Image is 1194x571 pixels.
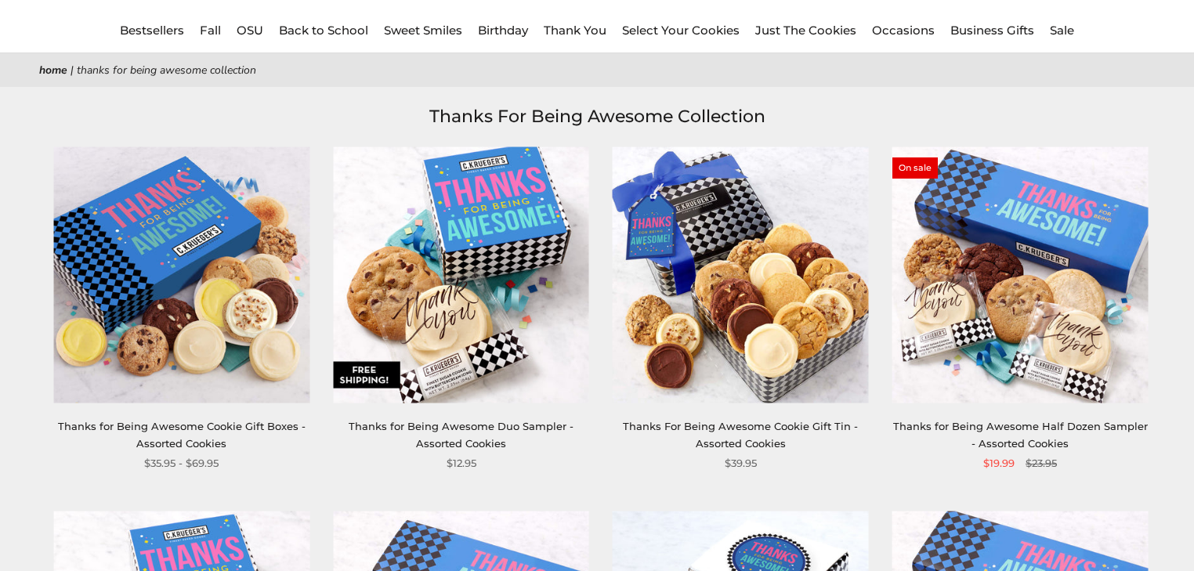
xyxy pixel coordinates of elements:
[237,23,263,38] a: OSU
[1050,23,1074,38] a: Sale
[39,61,1155,79] nav: breadcrumbs
[200,23,221,38] a: Fall
[544,23,606,38] a: Thank You
[755,23,856,38] a: Just The Cookies
[983,455,1015,472] span: $19.99
[447,455,476,472] span: $12.95
[63,103,1131,131] h1: Thanks For Being Awesome Collection
[613,146,869,403] img: Thanks For Being Awesome Cookie Gift Tin - Assorted Cookies
[13,511,162,558] iframe: Sign Up via Text for Offers
[77,63,256,78] span: Thanks For Being Awesome Collection
[144,455,219,472] span: $35.95 - $69.95
[893,420,1148,449] a: Thanks for Being Awesome Half Dozen Sampler - Assorted Cookies
[892,146,1149,403] img: Thanks for Being Awesome Half Dozen Sampler - Assorted Cookies
[622,23,740,38] a: Select Your Cookies
[384,23,462,38] a: Sweet Smiles
[478,23,528,38] a: Birthday
[53,146,309,403] img: Thanks for Being Awesome Cookie Gift Boxes - Assorted Cookies
[349,420,573,449] a: Thanks for Being Awesome Duo Sampler - Assorted Cookies
[120,23,184,38] a: Bestsellers
[725,455,757,472] span: $39.95
[623,420,858,449] a: Thanks For Being Awesome Cookie Gift Tin - Assorted Cookies
[71,63,74,78] span: |
[950,23,1034,38] a: Business Gifts
[39,63,67,78] a: Home
[892,157,938,178] span: On sale
[333,146,589,403] img: Thanks for Being Awesome Duo Sampler - Assorted Cookies
[58,420,306,449] a: Thanks for Being Awesome Cookie Gift Boxes - Assorted Cookies
[1026,455,1057,472] span: $23.95
[279,23,368,38] a: Back to School
[872,23,935,38] a: Occasions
